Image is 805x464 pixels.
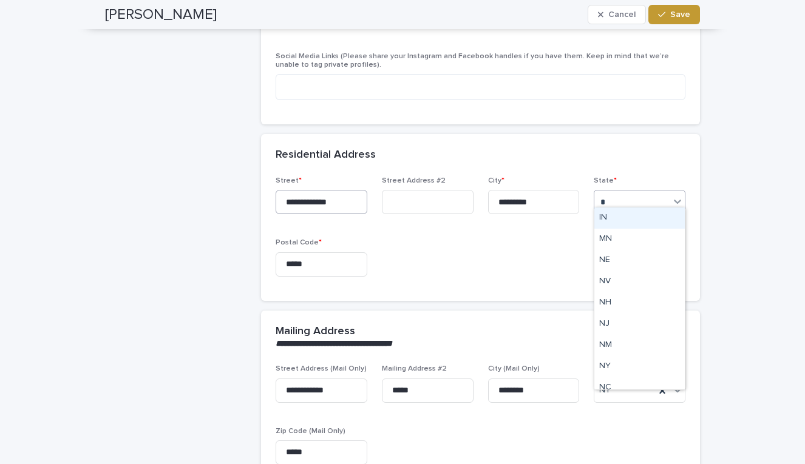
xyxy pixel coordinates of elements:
[594,314,685,335] div: NJ
[594,250,685,271] div: NE
[594,292,685,314] div: NH
[276,239,322,246] span: Postal Code
[382,365,447,372] span: Mailing Address #2
[608,10,636,19] span: Cancel
[382,177,446,184] span: Street Address #2
[594,229,685,250] div: MN
[276,149,376,162] h2: Residential Address
[588,5,646,24] button: Cancel
[488,365,540,372] span: City (Mail Only)
[594,356,685,377] div: NY
[276,365,367,372] span: Street Address (Mail Only)
[276,177,302,184] span: Street
[488,177,504,184] span: City
[594,177,617,184] span: State
[594,207,685,229] div: IN
[648,5,700,24] button: Save
[105,6,217,24] h2: [PERSON_NAME]
[276,428,345,435] span: Zip Code (Mail Only)
[594,271,685,292] div: NV
[276,325,355,338] h2: Mailing Address
[594,377,685,398] div: NC
[599,384,611,397] span: NY
[276,53,669,69] span: Social Media Links (Please share your Instagram and Facebook handles if you have them. Keep in mi...
[594,335,685,356] div: NM
[670,10,690,19] span: Save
